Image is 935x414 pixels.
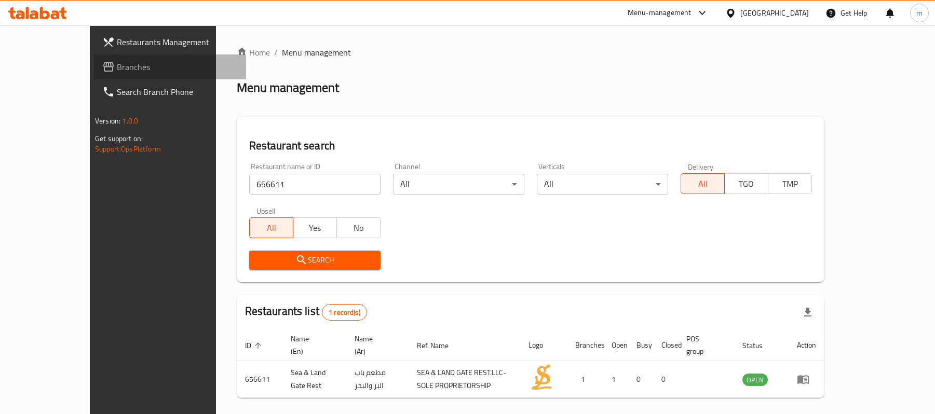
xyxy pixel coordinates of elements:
[567,361,603,398] td: 1
[117,86,238,98] span: Search Branch Phone
[95,142,161,156] a: Support.OpsPlatform
[94,30,246,54] a: Restaurants Management
[603,329,628,361] th: Open
[249,217,293,238] button: All
[346,361,409,398] td: مطعم باب اﻟﺒﺮ واﻟﺒﺤﺮ
[916,7,923,19] span: m
[293,217,337,238] button: Yes
[742,374,768,386] span: OPEN
[417,339,462,352] span: Ref. Name
[529,364,554,390] img: Sea & Land Gate Rest
[237,46,270,59] a: Home
[628,329,653,361] th: Busy
[322,308,367,318] span: 1 record(s)
[393,174,524,195] div: All
[322,304,367,321] div: Total records count
[567,329,603,361] th: Branches
[686,333,722,357] span: POS group
[95,114,120,128] span: Version:
[95,132,143,145] span: Get support on:
[282,46,351,59] span: Menu management
[724,173,768,194] button: TGO
[797,373,816,385] div: Menu
[94,79,246,104] a: Search Branch Phone
[237,79,339,96] h2: Menu management
[249,174,381,195] input: Search for restaurant name or ID..
[409,361,520,398] td: SEA & LAND GATE REST.LLC-SOLE PROPRIETORSHIP
[742,339,776,352] span: Status
[117,61,238,73] span: Branches
[237,329,824,398] table: enhanced table
[258,254,372,267] span: Search
[256,207,276,214] label: Upsell
[282,361,346,398] td: Sea & Land Gate Rest
[773,176,808,191] span: TMP
[249,138,812,154] h2: Restaurant search
[740,7,809,19] div: [GEOGRAPHIC_DATA]
[355,333,396,357] span: Name (Ar)
[628,7,692,19] div: Menu-management
[336,217,381,238] button: No
[122,114,138,128] span: 1.0.0
[249,251,381,270] button: Search
[291,333,334,357] span: Name (En)
[94,54,246,79] a: Branches
[685,176,721,191] span: All
[768,173,812,194] button: TMP
[628,361,653,398] td: 0
[254,220,289,236] span: All
[603,361,628,398] td: 1
[653,329,678,361] th: Closed
[117,36,238,48] span: Restaurants Management
[520,329,567,361] th: Logo
[537,174,668,195] div: All
[237,361,282,398] td: 656611
[795,300,820,325] div: Export file
[789,329,824,361] th: Action
[688,163,714,170] label: Delivery
[729,176,764,191] span: TGO
[681,173,725,194] button: All
[274,46,278,59] li: /
[245,339,265,352] span: ID
[237,46,824,59] nav: breadcrumb
[653,361,678,398] td: 0
[341,220,376,236] span: No
[297,220,333,236] span: Yes
[245,303,367,321] h2: Restaurants list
